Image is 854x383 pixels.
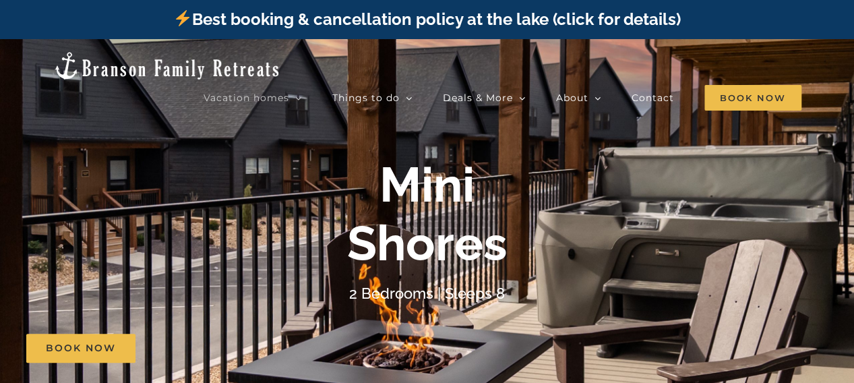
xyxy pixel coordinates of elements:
h4: 2 Bedrooms | Sleeps 8 [349,285,505,302]
a: Vacation homes [204,84,302,111]
img: Branson Family Retreats Logo [53,51,281,81]
span: Things to do [332,93,400,102]
span: About [556,93,588,102]
a: Contact [632,84,674,111]
span: Vacation homes [204,93,289,102]
a: Deals & More [443,84,526,111]
a: Book Now [26,334,135,363]
b: Mini Shores [347,156,508,271]
span: Deals & More [443,93,513,102]
a: Best booking & cancellation policy at the lake (click for details) [173,9,680,29]
nav: Main Menu [204,84,801,111]
a: About [556,84,601,111]
a: Things to do [332,84,413,111]
span: Book Now [704,85,801,111]
span: Contact [632,93,674,102]
span: Book Now [46,343,116,354]
img: ⚡️ [175,10,191,26]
